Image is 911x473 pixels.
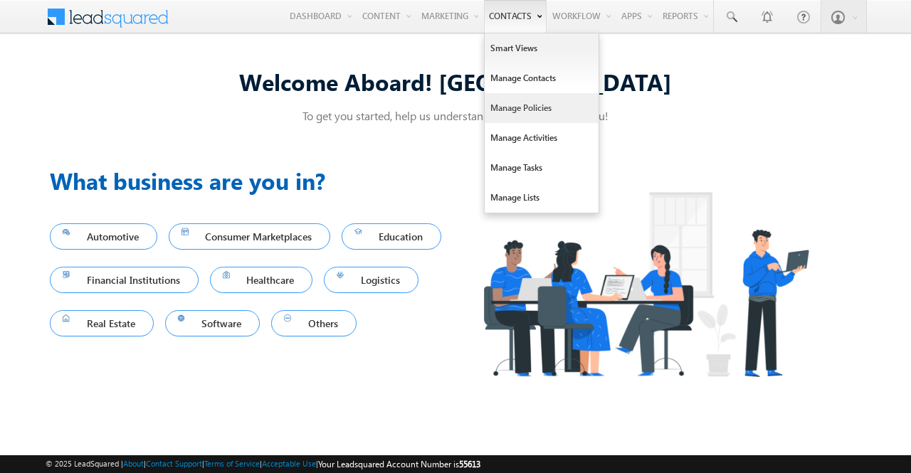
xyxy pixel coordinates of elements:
a: Acceptable Use [262,459,316,468]
span: Your Leadsquared Account Number is [318,459,480,469]
span: 55613 [459,459,480,469]
span: Healthcare [223,270,300,289]
span: Others [284,314,344,333]
span: Financial Institutions [63,270,186,289]
span: Software [178,314,248,333]
a: Contact Support [146,459,202,468]
h3: What business are you in? [50,164,455,198]
a: Manage Tasks [485,153,599,183]
a: Manage Policies [485,93,599,123]
span: Logistics [337,270,406,289]
span: Consumer Marketplaces [181,227,318,246]
img: Industry.png [455,164,836,405]
span: Real Estate [63,314,141,333]
a: Manage Activities [485,123,599,153]
span: Automotive [63,227,144,246]
span: © 2025 LeadSquared | | | | | [46,457,480,471]
a: Terms of Service [204,459,260,468]
a: Smart Views [485,33,599,63]
p: To get you started, help us understand a few things about you! [50,108,861,123]
a: Manage Contacts [485,63,599,93]
span: Education [354,227,428,246]
a: About [123,459,144,468]
a: Manage Lists [485,183,599,213]
div: Welcome Aboard! [GEOGRAPHIC_DATA] [50,66,861,97]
